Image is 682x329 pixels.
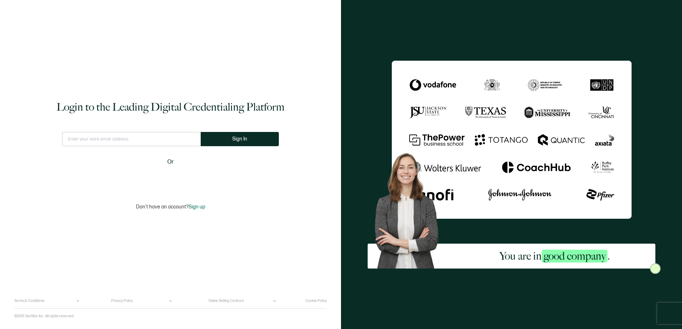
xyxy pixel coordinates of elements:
[136,204,205,210] p: Don't have an account?
[650,263,661,274] img: Sertifier Login
[542,250,607,262] span: good company
[201,132,279,146] button: Sign In
[232,136,247,142] span: Sign In
[189,204,205,210] span: Sign up
[56,100,285,114] h1: Login to the Leading Digital Credentialing Platform
[167,158,174,166] span: Or
[209,299,244,303] a: Online Selling Contract
[62,132,201,146] input: Enter your work email address
[305,299,327,303] a: Cookie Policy
[368,147,454,269] img: Sertifier Login - You are in <span class="strong-h">good company</span>. Hero
[14,299,44,303] a: Terms & Conditions
[392,60,632,219] img: Sertifier Login - You are in <span class="strong-h">good company</span>.
[499,249,610,263] h2: You are in .
[111,299,133,303] a: Privacy Policy
[126,171,215,187] iframe: Sign in with Google Button
[14,314,75,318] p: ©2025 Sertifier Inc.. All rights reserved.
